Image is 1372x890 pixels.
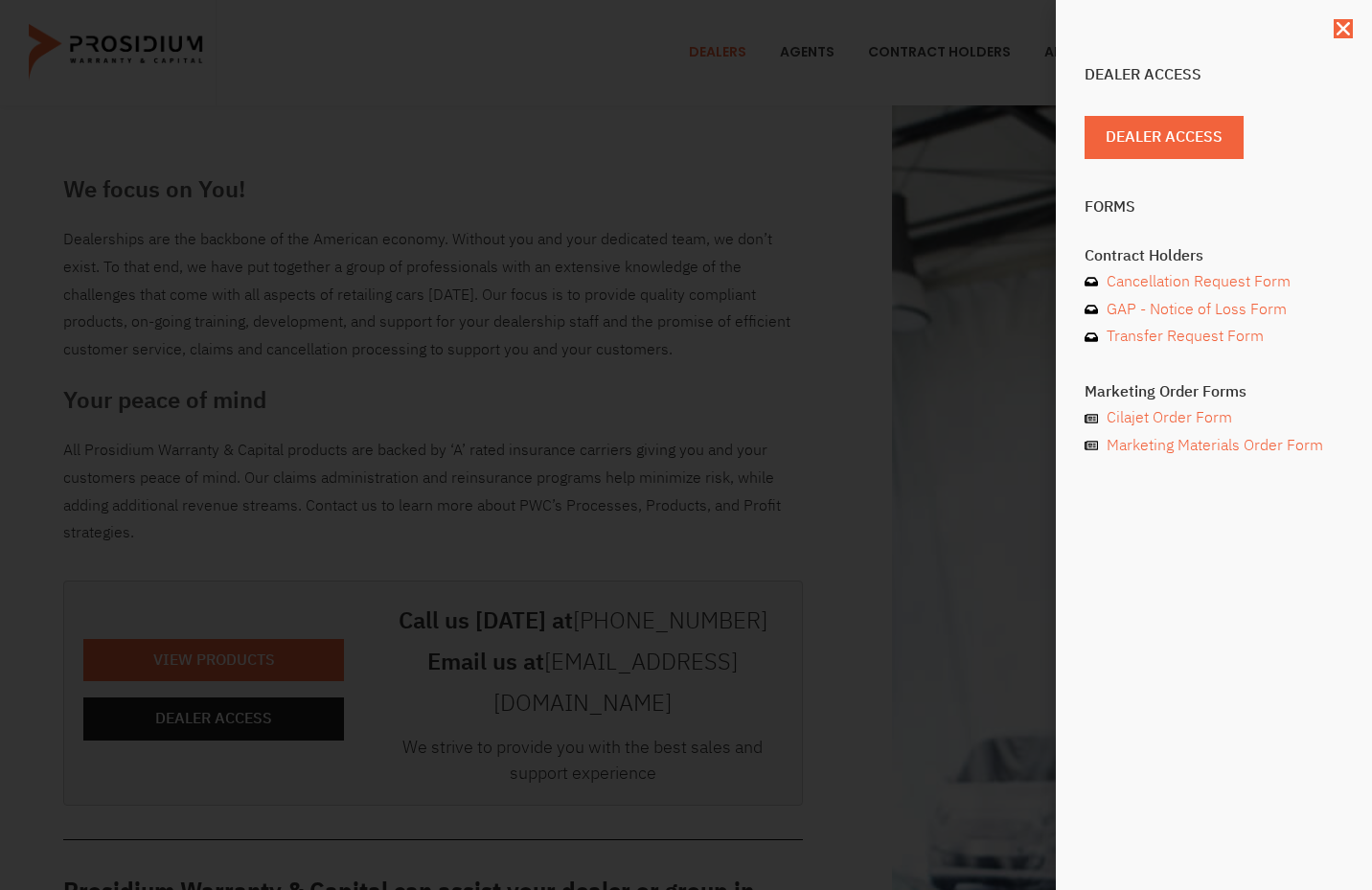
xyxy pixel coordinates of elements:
a: Close [1334,19,1353,38]
a: Cilajet Order Form [1085,404,1343,432]
a: Dealer Access [1085,116,1244,159]
h4: Contract Holders [1085,248,1343,263]
a: Transfer Request Form [1085,323,1343,351]
span: Marketing Materials Order Form [1102,432,1323,460]
span: Transfer Request Form [1102,323,1264,351]
span: Cilajet Order Form [1102,404,1232,432]
span: GAP - Notice of Loss Form [1102,296,1287,324]
span: Last Name [370,2,430,16]
h4: Dealer Access [1085,67,1343,82]
span: Dealer Access [1106,124,1223,151]
span: Cancellation Request Form [1102,268,1291,296]
a: GAP - Notice of Loss Form [1085,296,1343,324]
a: Cancellation Request Form [1085,268,1343,296]
h4: Marketing Order Forms [1085,384,1343,399]
a: Marketing Materials Order Form [1085,432,1343,460]
h4: Forms [1085,199,1343,215]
